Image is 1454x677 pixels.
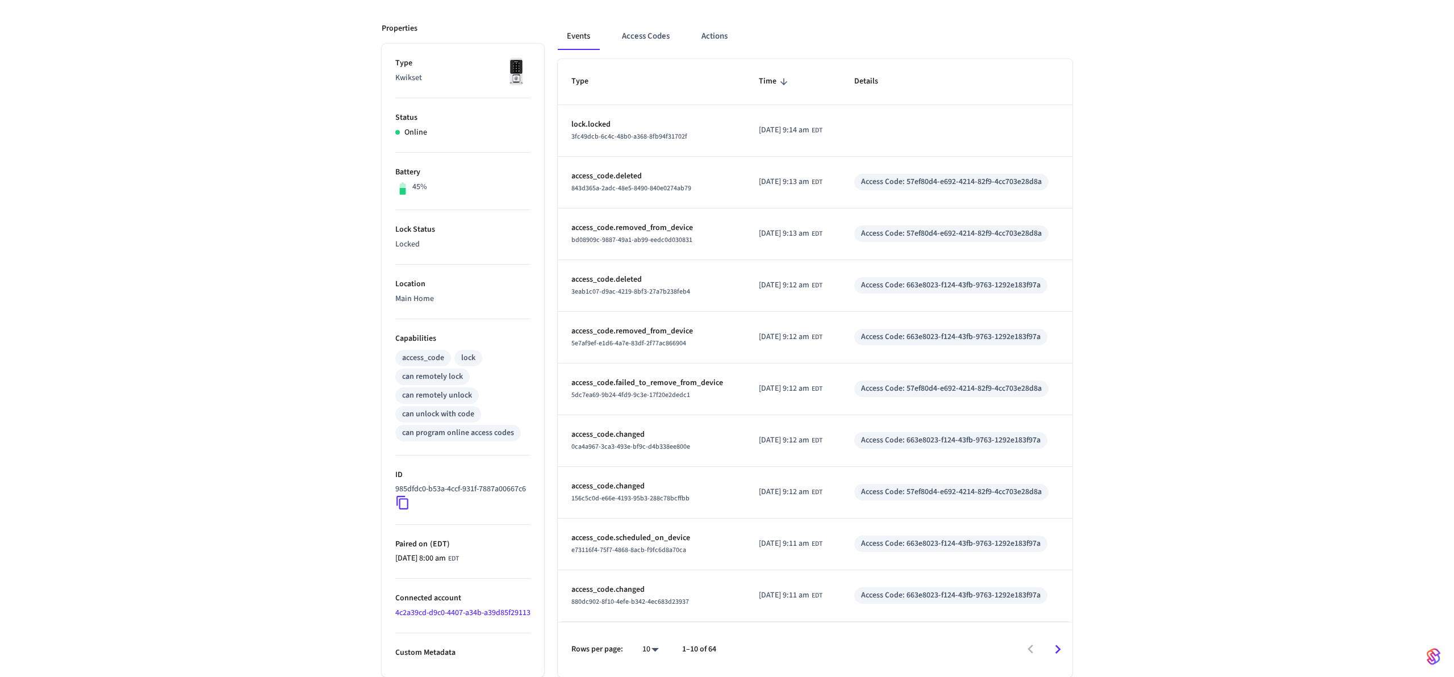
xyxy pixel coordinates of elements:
[759,383,809,395] span: [DATE] 9:12 am
[759,486,809,498] span: [DATE] 9:12 am
[571,222,732,234] p: access_code.removed_from_device
[571,274,732,286] p: access_code.deleted
[1044,636,1071,663] button: Go to next page
[395,112,530,124] p: Status
[812,591,822,601] span: EDT
[402,408,474,420] div: can unlock with code
[571,377,732,389] p: access_code.failed_to_remove_from_device
[812,332,822,342] span: EDT
[571,442,690,452] span: 0ca4a967-3ca3-493e-bf9c-d4b338ee800e
[412,181,427,193] p: 45%
[861,590,1041,601] div: Access Code: 663e8023-f124-43fb-9763-1292e183f97a
[759,331,809,343] span: [DATE] 9:12 am
[461,352,475,364] div: lock
[759,434,809,446] span: [DATE] 9:12 am
[428,538,450,550] span: ( EDT )
[861,176,1042,188] div: Access Code: 57ef80d4-e692-4214-82f9-4cc703e28d8a
[571,183,691,193] span: 843d365a-2adc-48e5-8490-840e0274ab79
[759,383,822,395] div: America/New_York
[759,434,822,446] div: America/New_York
[861,434,1041,446] div: Access Code: 663e8023-f124-43fb-9763-1292e183f97a
[395,553,459,565] div: America/New_York
[395,553,446,565] span: [DATE] 8:00 am
[395,647,530,659] p: Custom Metadata
[759,590,822,601] div: America/New_York
[861,383,1042,395] div: Access Code: 57ef80d4-e692-4214-82f9-4cc703e28d8a
[759,176,809,188] span: [DATE] 9:13 am
[558,23,1072,50] div: ant example
[759,590,809,601] span: [DATE] 9:11 am
[382,23,417,35] p: Properties
[558,59,1072,621] table: sticky table
[759,124,822,136] div: America/New_York
[759,538,809,550] span: [DATE] 9:11 am
[571,545,686,555] span: e73116f4-75f7-4868-8acb-f9fc6d8a70ca
[861,486,1042,498] div: Access Code: 57ef80d4-e692-4214-82f9-4cc703e28d8a
[854,73,893,90] span: Details
[395,333,530,345] p: Capabilities
[402,390,472,402] div: can remotely unlock
[571,643,623,655] p: Rows per page:
[402,427,514,439] div: can program online access codes
[759,228,822,240] div: America/New_York
[402,352,444,364] div: access_code
[395,239,530,250] p: Locked
[402,371,463,383] div: can remotely lock
[812,436,822,446] span: EDT
[692,23,737,50] button: Actions
[571,119,732,131] p: lock.locked
[395,224,530,236] p: Lock Status
[861,279,1041,291] div: Access Code: 663e8023-f124-43fb-9763-1292e183f97a
[571,170,732,182] p: access_code.deleted
[448,554,459,564] span: EDT
[812,487,822,498] span: EDT
[571,390,690,400] span: 5dc7ea69-9b24-4fd9-9c3e-17f20e2dedc1
[759,331,822,343] div: America/New_York
[395,469,530,481] p: ID
[395,607,530,619] a: 4c2a39cd-d9c0-4407-a34b-a39d85f29113
[395,592,530,604] p: Connected account
[395,166,530,178] p: Battery
[571,235,692,245] span: bd08909c-9887-49a1-ab99-eedc0d030831
[571,597,689,607] span: 880dc902-8f10-4efe-b342-4ec683d23937
[395,72,530,84] p: Kwikset
[571,532,732,544] p: access_code.scheduled_on_device
[571,494,690,503] span: 156c5c0d-e66e-4193-95b3-288c78bcffbb
[395,538,530,550] p: Paired on
[1427,647,1440,666] img: SeamLogoGradient.69752ec5.svg
[571,429,732,441] p: access_code.changed
[502,57,530,86] img: Kwikset Halo Touchscreen Wifi Enabled Smart Lock, Polished Chrome, Front
[759,176,822,188] div: America/New_York
[558,23,599,50] button: Events
[812,177,822,187] span: EDT
[571,584,732,596] p: access_code.changed
[812,281,822,291] span: EDT
[571,73,603,90] span: Type
[759,124,809,136] span: [DATE] 9:14 am
[395,57,530,69] p: Type
[571,480,732,492] p: access_code.changed
[861,538,1041,550] div: Access Code: 663e8023-f124-43fb-9763-1292e183f97a
[395,293,530,305] p: Main Home
[759,228,809,240] span: [DATE] 9:13 am
[861,228,1042,240] div: Access Code: 57ef80d4-e692-4214-82f9-4cc703e28d8a
[759,279,822,291] div: America/New_York
[759,73,791,90] span: Time
[404,127,427,139] p: Online
[571,338,686,348] span: 5e7af9ef-e1d6-4a7e-83df-2f77ac866904
[571,132,687,141] span: 3fc49dcb-6c4c-48b0-a368-8fb94f31702f
[682,643,716,655] p: 1–10 of 64
[759,538,822,550] div: America/New_York
[759,486,822,498] div: America/New_York
[395,278,530,290] p: Location
[759,279,809,291] span: [DATE] 9:12 am
[571,325,732,337] p: access_code.removed_from_device
[812,384,822,394] span: EDT
[395,483,526,495] p: 985dfdc0-b53a-4ccf-931f-7887a00667c6
[812,229,822,239] span: EDT
[571,287,690,296] span: 3eab1c07-d9ac-4219-8bf3-27a7b238feb4
[812,126,822,136] span: EDT
[812,539,822,549] span: EDT
[861,331,1041,343] div: Access Code: 663e8023-f124-43fb-9763-1292e183f97a
[637,641,664,658] div: 10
